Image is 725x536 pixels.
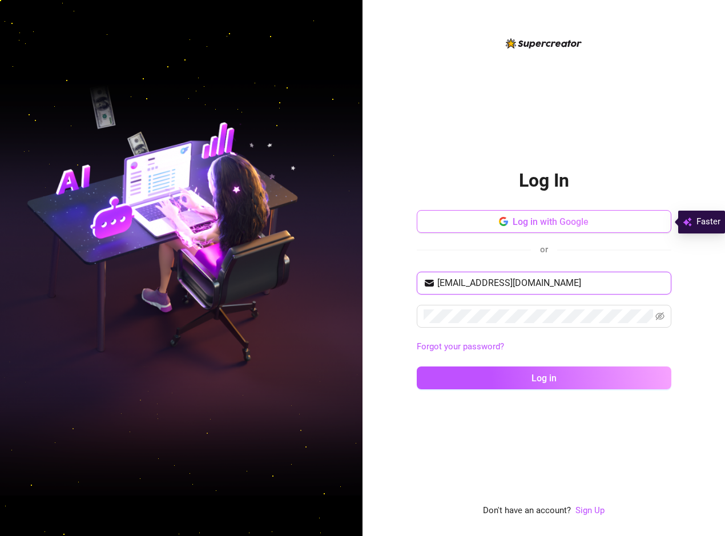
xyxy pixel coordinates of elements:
a: Sign Up [575,505,605,515]
span: Log in with Google [513,216,589,227]
input: Your email [437,276,664,290]
span: or [540,244,548,255]
h2: Log In [519,169,569,192]
a: Sign Up [575,504,605,518]
button: Log in with Google [417,210,671,233]
img: svg%3e [683,215,692,229]
a: Forgot your password? [417,340,671,354]
span: eye-invisible [655,312,664,321]
img: logo-BBDzfeDw.svg [506,38,582,49]
span: Faster [696,215,720,229]
span: Don't have an account? [483,504,571,518]
span: Log in [531,373,557,384]
a: Forgot your password? [417,341,504,352]
button: Log in [417,366,671,389]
